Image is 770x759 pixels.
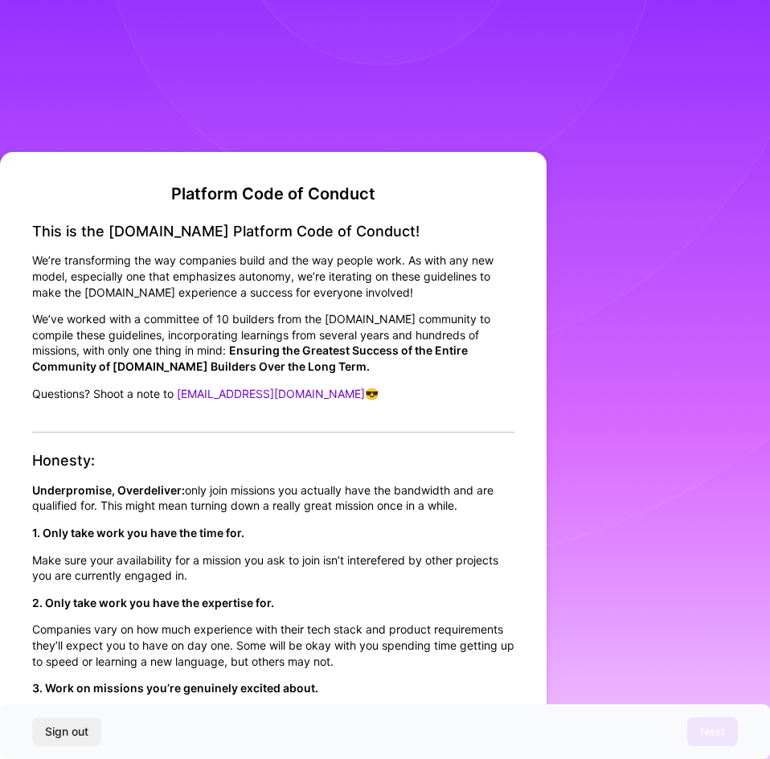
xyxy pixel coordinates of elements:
[32,386,514,402] p: Questions? Shoot a note to 😎
[32,552,514,584] p: Make sure your availability for a mission you ask to join isn’t interefered by other projects you...
[32,311,514,374] p: We’ve worked with a committee of 10 builders from the [DOMAIN_NAME] community to compile these gu...
[32,482,514,514] p: only join missions you actually have the bandwidth and are qualified for. This might mean turning...
[32,483,185,497] strong: Underpromise, Overdeliver:
[32,252,514,300] p: We’re transforming the way companies build and the way people work. As with any new model, especi...
[32,596,274,609] strong: 2. Only take work you have the expertise for.
[32,717,101,746] button: Sign out
[177,387,365,400] a: [EMAIL_ADDRESS][DOMAIN_NAME]
[32,343,468,373] strong: Ensuring the Greatest Success of the Entire Community of [DOMAIN_NAME] Builders Over the Long Term.
[32,622,514,669] p: Companies vary on how much experience with their tech stack and product requirements they’ll expe...
[32,184,514,203] h2: Platform Code of Conduct
[45,724,88,740] span: Sign out
[32,681,318,695] strong: 3. Work on missions you’re genuinely excited about.
[32,452,514,470] h4: Honesty:
[32,223,514,240] h4: This is the [DOMAIN_NAME] Platform Code of Conduct!
[32,526,244,540] strong: 1. Only take work you have the time for.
